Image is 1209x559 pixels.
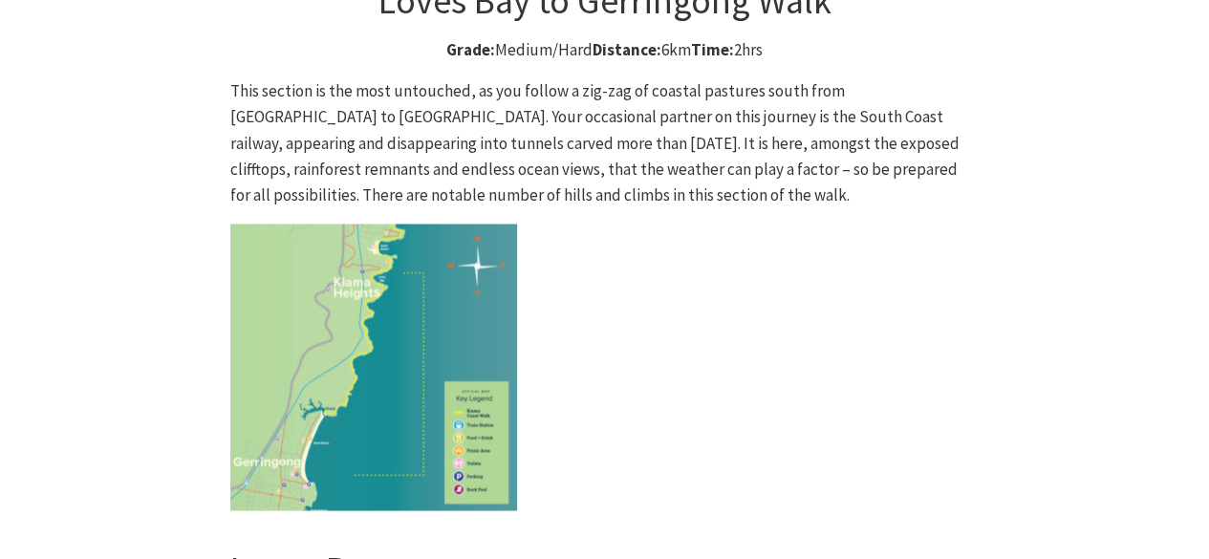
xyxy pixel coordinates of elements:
[691,39,734,60] strong: Time:
[230,224,517,510] img: Kiama Coast Walk South Section
[446,39,495,60] strong: Grade:
[230,78,980,208] p: This section is the most untouched, as you follow a zig-zag of coastal pastures south from [GEOGR...
[230,37,980,63] p: Medium/Hard 6km 2hrs
[593,39,661,60] strong: Distance:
